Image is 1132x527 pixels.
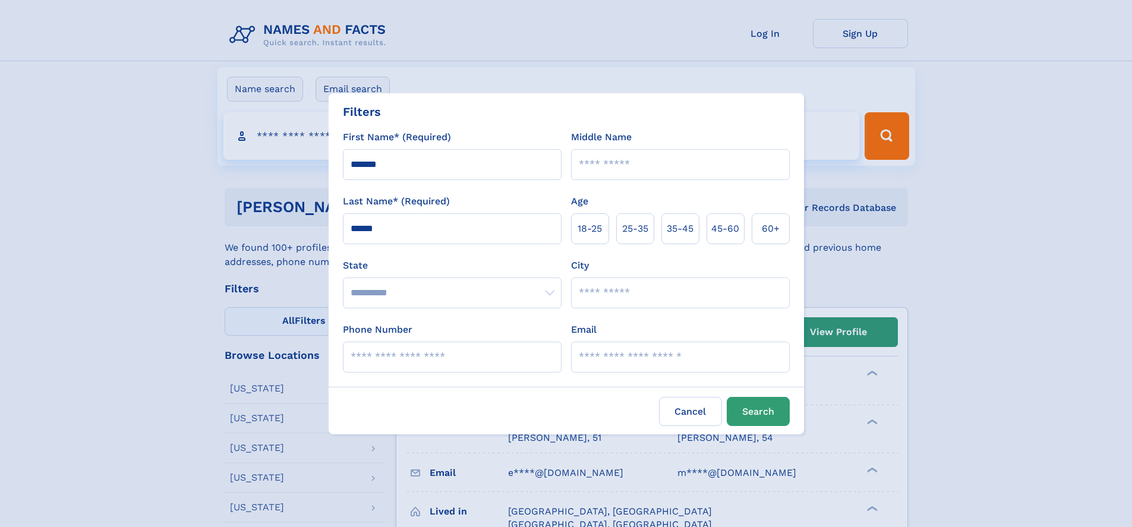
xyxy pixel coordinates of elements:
[578,222,602,236] span: 18‑25
[711,222,739,236] span: 45‑60
[343,130,451,144] label: First Name* (Required)
[571,258,589,273] label: City
[667,222,693,236] span: 35‑45
[343,323,412,337] label: Phone Number
[659,397,722,426] label: Cancel
[622,222,648,236] span: 25‑35
[571,194,588,209] label: Age
[762,222,780,236] span: 60+
[727,397,790,426] button: Search
[343,103,381,121] div: Filters
[343,194,450,209] label: Last Name* (Required)
[571,130,632,144] label: Middle Name
[571,323,597,337] label: Email
[343,258,562,273] label: State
